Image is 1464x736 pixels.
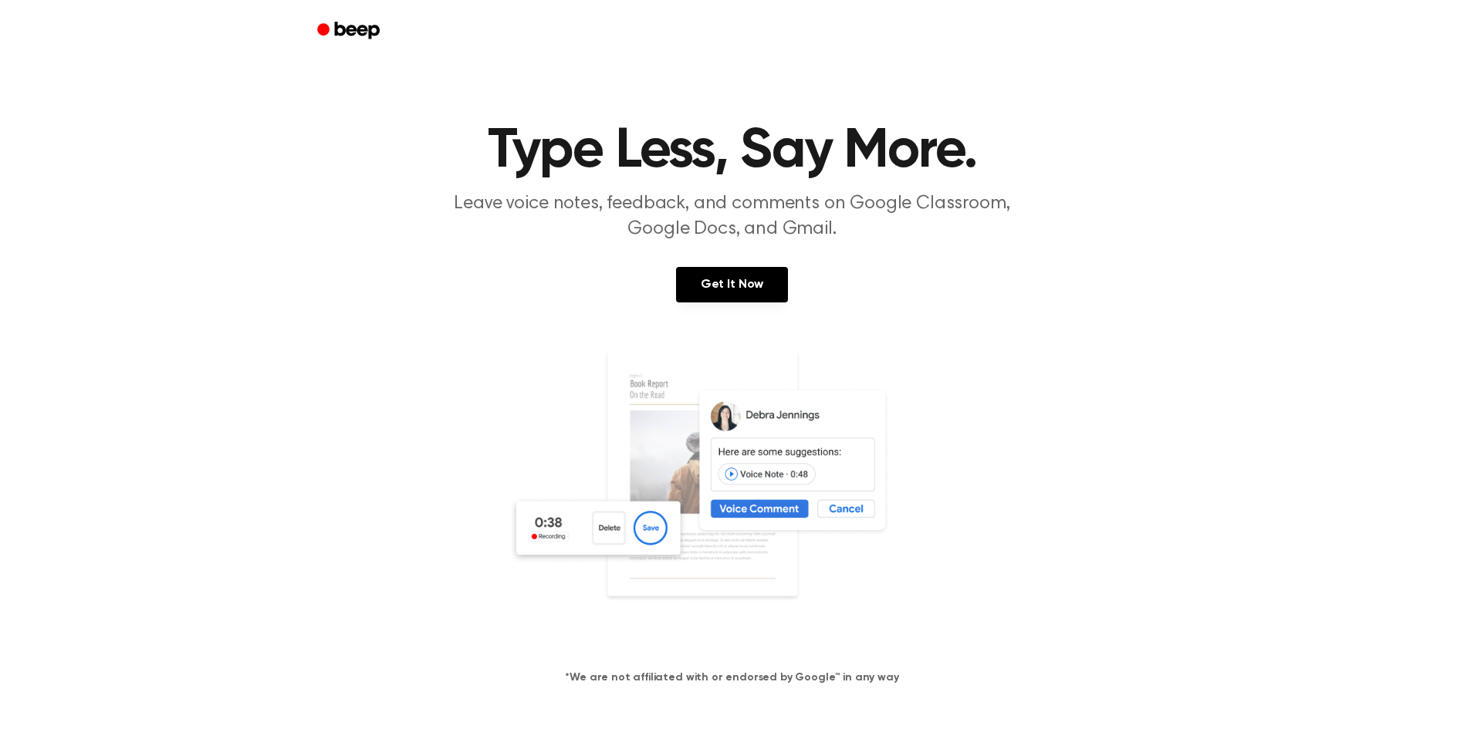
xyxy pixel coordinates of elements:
a: Beep [306,16,394,46]
h1: Type Less, Say More. [337,123,1128,179]
h4: *We are not affiliated with or endorsed by Google™ in any way [19,670,1445,686]
a: Get It Now [676,267,788,302]
img: Voice Comments on Docs and Recording Widget [509,349,956,645]
p: Leave voice notes, feedback, and comments on Google Classroom, Google Docs, and Gmail. [436,191,1029,242]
